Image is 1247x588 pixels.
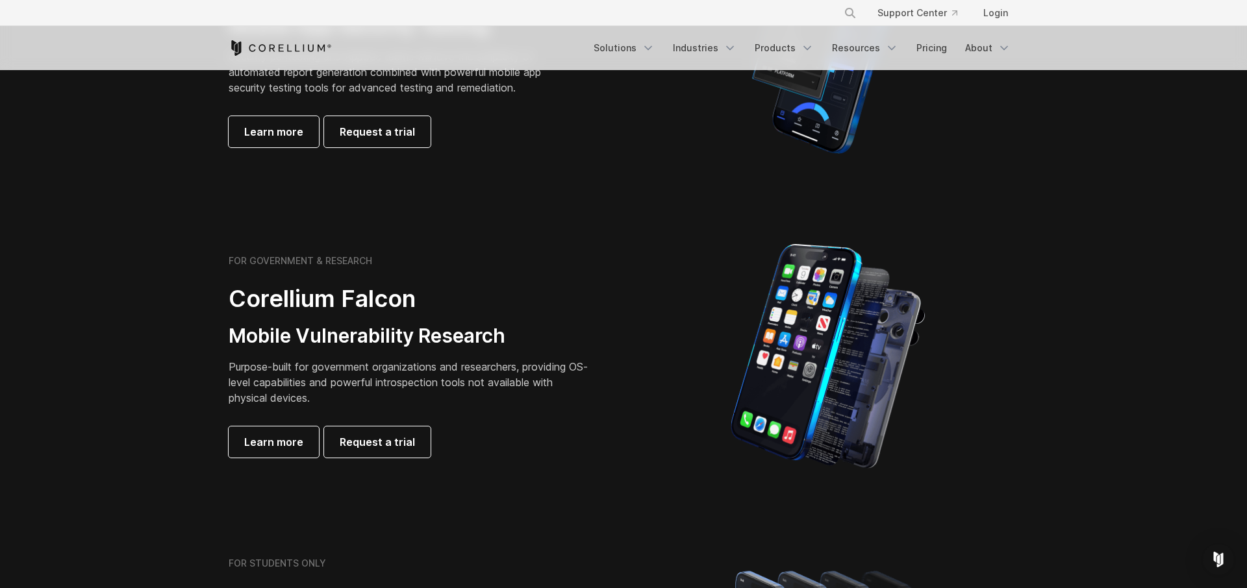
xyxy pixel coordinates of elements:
[730,243,926,470] img: iPhone model separated into the mechanics used to build the physical device.
[586,36,662,60] a: Solutions
[340,124,415,140] span: Request a trial
[586,36,1018,60] div: Navigation Menu
[973,1,1018,25] a: Login
[229,284,592,313] h2: Corellium Falcon
[665,36,744,60] a: Industries
[838,1,862,25] button: Search
[340,434,415,450] span: Request a trial
[229,49,561,95] p: Security pentesting and AppSec teams will love the simplicity of automated report generation comb...
[1203,544,1234,575] div: Open Intercom Messenger
[824,36,906,60] a: Resources
[229,426,319,458] a: Learn more
[324,426,431,458] a: Request a trial
[229,324,592,349] h3: Mobile Vulnerability Research
[909,36,955,60] a: Pricing
[244,124,303,140] span: Learn more
[828,1,1018,25] div: Navigation Menu
[324,116,431,147] a: Request a trial
[229,116,319,147] a: Learn more
[867,1,968,25] a: Support Center
[229,255,372,267] h6: FOR GOVERNMENT & RESEARCH
[244,434,303,450] span: Learn more
[957,36,1018,60] a: About
[229,359,592,406] p: Purpose-built for government organizations and researchers, providing OS-level capabilities and p...
[747,36,822,60] a: Products
[229,557,326,569] h6: FOR STUDENTS ONLY
[229,40,332,56] a: Corellium Home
